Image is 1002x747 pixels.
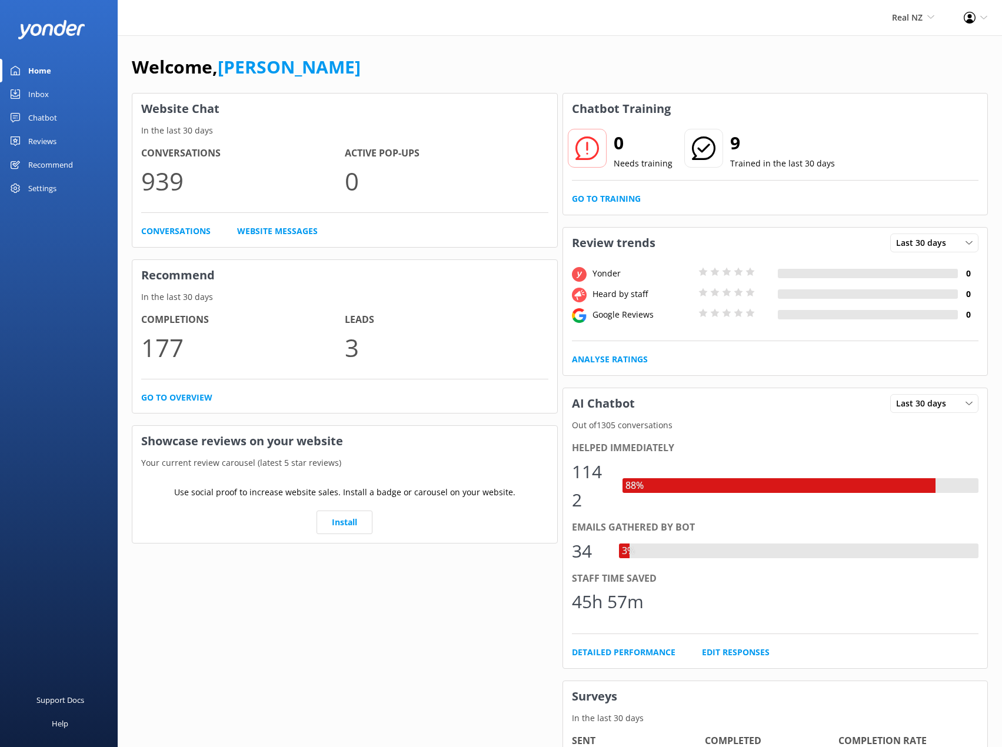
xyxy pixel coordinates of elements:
[28,82,49,106] div: Inbox
[345,312,548,328] h4: Leads
[132,260,557,291] h3: Recommend
[237,225,318,238] a: Website Messages
[572,458,611,514] div: 1142
[28,106,57,129] div: Chatbot
[132,94,557,124] h3: Website Chat
[132,456,557,469] p: Your current review carousel (latest 5 star reviews)
[345,161,548,201] p: 0
[572,441,979,456] div: Helped immediately
[896,397,953,410] span: Last 30 days
[141,225,211,238] a: Conversations
[132,426,557,456] h3: Showcase reviews on your website
[730,129,835,157] h2: 9
[590,288,695,301] div: Heard by staff
[28,176,56,200] div: Settings
[572,588,644,616] div: 45h 57m
[590,267,695,280] div: Yonder
[572,571,979,586] div: Staff time saved
[958,267,978,280] h4: 0
[345,328,548,367] p: 3
[572,537,607,565] div: 34
[132,124,557,137] p: In the last 30 days
[563,712,988,725] p: In the last 30 days
[141,312,345,328] h4: Completions
[174,486,515,499] p: Use social proof to increase website sales. Install a badge or carousel on your website.
[345,146,548,161] h4: Active Pop-ups
[572,192,641,205] a: Go to Training
[36,688,84,712] div: Support Docs
[572,353,648,366] a: Analyse Ratings
[563,388,644,419] h3: AI Chatbot
[614,157,673,170] p: Needs training
[52,712,68,735] div: Help
[18,20,85,39] img: yonder-white-logo.png
[28,129,56,153] div: Reviews
[132,291,557,304] p: In the last 30 days
[28,59,51,82] div: Home
[132,53,361,81] h1: Welcome,
[141,328,345,367] p: 177
[590,308,695,321] div: Google Reviews
[619,543,638,559] div: 3%
[730,157,835,170] p: Trained in the last 30 days
[958,288,978,301] h4: 0
[572,646,675,659] a: Detailed Performance
[141,391,212,404] a: Go to overview
[563,681,988,712] h3: Surveys
[614,129,673,157] h2: 0
[572,520,979,535] div: Emails gathered by bot
[141,161,345,201] p: 939
[563,228,664,258] h3: Review trends
[28,153,73,176] div: Recommend
[702,646,770,659] a: Edit Responses
[563,94,680,124] h3: Chatbot Training
[958,308,978,321] h4: 0
[317,511,372,534] a: Install
[218,55,361,79] a: [PERSON_NAME]
[622,478,647,493] div: 88%
[896,236,953,249] span: Last 30 days
[141,146,345,161] h4: Conversations
[892,12,923,23] span: Real NZ
[563,419,988,432] p: Out of 1305 conversations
